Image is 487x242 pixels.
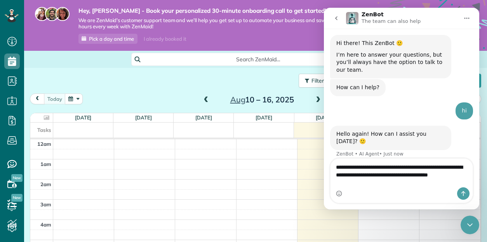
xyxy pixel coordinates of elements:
a: [DATE] [256,114,272,121]
span: Pick a day and time [89,36,134,42]
div: I already booked it [139,34,191,44]
span: 3am [40,201,51,207]
iframe: Intercom live chat [461,216,479,234]
span: Filters: [311,77,328,84]
button: Filters: Default [299,74,362,88]
span: Aug [230,95,245,104]
iframe: Intercom live chat [324,8,479,209]
a: [DATE] [135,114,152,121]
span: Tasks [37,127,51,133]
a: Filters: Default [295,74,362,88]
span: New [11,174,23,182]
button: today [44,93,66,104]
button: prev [30,93,45,104]
a: [DATE] [316,114,332,121]
span: 1am [40,161,51,167]
img: maria-72a9807cf96188c08ef61303f053569d2e2a8a1cde33d635c8a3ac13582a053d.jpg [35,7,49,21]
a: Pick a day and time [78,34,137,44]
span: 2am [40,181,51,187]
h2: 10 – 16, 2025 [214,95,311,104]
span: New [11,194,23,202]
img: jorge-587dff0eeaa6aab1f244e6dc62b8924c3b6ad411094392a53c71c6c4a576187d.jpg [45,7,59,21]
img: michelle-19f622bdf1676172e81f8f8fba1fb50e276960ebfe0243fe18214015130c80e4.jpg [56,7,70,21]
a: [DATE] [75,114,92,121]
span: 12am [37,141,51,147]
span: 4am [40,221,51,228]
a: [DATE] [195,114,212,121]
strong: Hey, [PERSON_NAME] - Book your personalized 30-minute onboarding call to get started! [78,7,347,15]
span: We are ZenMaid’s customer support team and we’ll help you get set up to automate your business an... [78,17,347,30]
